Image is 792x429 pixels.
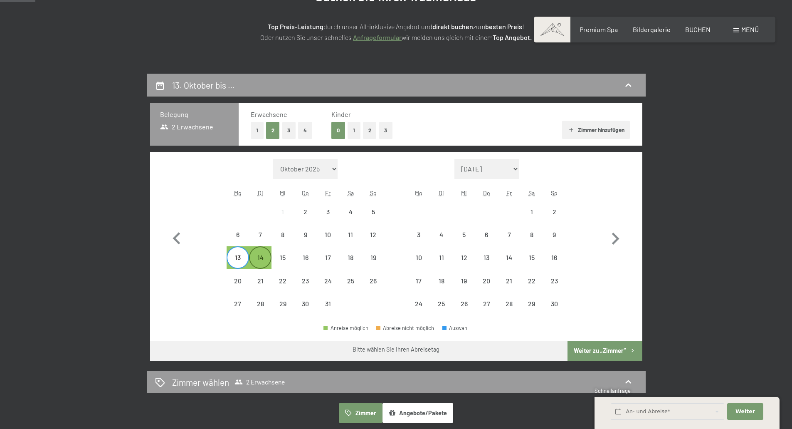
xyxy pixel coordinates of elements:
div: 26 [363,278,383,298]
div: 30 [295,300,316,321]
div: 6 [227,231,248,252]
div: Sun Nov 30 2025 [543,293,565,315]
div: 27 [227,300,248,321]
div: Fri Nov 07 2025 [498,223,520,246]
div: Abreise nicht möglich [294,201,317,223]
div: Mon Oct 06 2025 [227,223,249,246]
div: 29 [521,300,542,321]
div: Wed Nov 26 2025 [453,293,475,315]
div: Wed Oct 01 2025 [271,201,294,223]
h2: 13. Oktober bis … [172,80,235,90]
div: 15 [521,254,542,275]
div: Abreise nicht möglich [339,246,362,269]
div: 17 [408,278,429,298]
button: 2 [266,122,280,139]
div: Abreise nicht möglich [271,223,294,246]
div: 4 [340,208,361,229]
div: 28 [250,300,271,321]
abbr: Mittwoch [280,189,286,196]
div: Sat Nov 29 2025 [521,293,543,315]
div: 25 [431,300,452,321]
button: 1 [251,122,264,139]
div: Abreise nicht möglich [543,269,565,292]
div: 12 [363,231,383,252]
div: Tue Oct 07 2025 [249,223,271,246]
div: Tue Nov 18 2025 [430,269,453,292]
div: Abreise nicht möglich [498,269,520,292]
div: Abreise nicht möglich [362,269,384,292]
div: Abreise nicht möglich [249,293,271,315]
div: 10 [318,231,338,252]
div: Sun Nov 23 2025 [543,269,565,292]
div: Abreise nicht möglich [407,293,430,315]
button: 3 [282,122,296,139]
div: Abreise nicht möglich [498,223,520,246]
div: 22 [521,278,542,298]
div: Sat Oct 25 2025 [339,269,362,292]
div: Abreise nicht möglich [430,246,453,269]
div: Thu Nov 27 2025 [475,293,498,315]
div: Abreise nicht möglich [339,223,362,246]
span: 2 Erwachsene [160,122,214,131]
strong: besten Preis [485,22,522,30]
div: 13 [227,254,248,275]
div: Abreise nicht möglich [475,293,498,315]
div: Wed Oct 29 2025 [271,293,294,315]
abbr: Samstag [348,189,354,196]
div: Abreise nicht möglich [407,269,430,292]
div: Abreise nicht möglich [317,293,339,315]
div: Abreise nicht möglich [430,293,453,315]
div: 25 [340,278,361,298]
div: Mon Nov 24 2025 [407,293,430,315]
div: 4 [431,231,452,252]
button: 1 [348,122,360,139]
span: Erwachsene [251,110,287,118]
strong: Top Angebot. [493,33,532,41]
div: 14 [250,254,271,275]
div: Thu Nov 06 2025 [475,223,498,246]
div: Abreise nicht möglich [317,269,339,292]
div: 15 [272,254,293,275]
div: 24 [318,278,338,298]
div: Abreise möglich [227,246,249,269]
div: Abreise nicht möglich [271,293,294,315]
span: Premium Spa [580,25,618,33]
div: 11 [340,231,361,252]
div: Sat Nov 01 2025 [521,201,543,223]
div: 23 [544,278,565,298]
button: Vorheriger Monat [165,159,189,315]
div: 26 [454,300,474,321]
span: Menü [741,25,759,33]
div: Abreise nicht möglich [543,201,565,223]
span: Bildergalerie [633,25,671,33]
abbr: Freitag [325,189,331,196]
div: Fri Oct 24 2025 [317,269,339,292]
div: Tue Nov 11 2025 [430,246,453,269]
div: 17 [318,254,338,275]
abbr: Sonntag [551,189,558,196]
div: 20 [227,278,248,298]
p: durch unser All-inklusive Angebot und zum ! Oder nutzen Sie unser schnelles wir melden uns gleich... [188,21,604,42]
div: Abreise nicht möglich [317,223,339,246]
div: Abreise nicht möglich [294,223,317,246]
div: Mon Nov 03 2025 [407,223,430,246]
div: Tue Oct 21 2025 [249,269,271,292]
div: Abreise nicht möglich [453,269,475,292]
div: Wed Oct 08 2025 [271,223,294,246]
div: Thu Oct 16 2025 [294,246,317,269]
div: 2 [295,208,316,229]
div: Abreise nicht möglich [271,201,294,223]
div: Tue Nov 25 2025 [430,293,453,315]
div: 27 [476,300,497,321]
div: Fri Nov 28 2025 [498,293,520,315]
div: Abreise nicht möglich [453,246,475,269]
div: Mon Oct 27 2025 [227,293,249,315]
div: Sun Oct 05 2025 [362,201,384,223]
div: Fri Oct 31 2025 [317,293,339,315]
div: Wed Nov 05 2025 [453,223,475,246]
div: 31 [318,300,338,321]
div: Abreise nicht möglich [271,246,294,269]
div: Abreise nicht möglich [407,246,430,269]
div: Abreise nicht möglich [227,269,249,292]
div: Abreise nicht möglich [294,269,317,292]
